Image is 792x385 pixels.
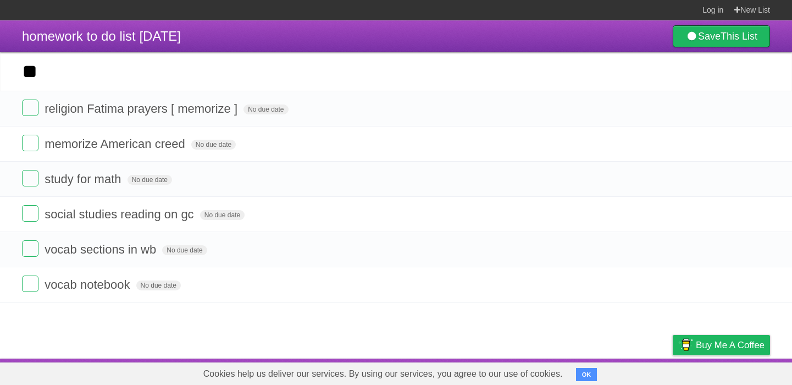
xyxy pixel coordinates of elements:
[22,100,38,116] label: Done
[128,175,172,185] span: No due date
[22,29,181,43] span: homework to do list [DATE]
[678,335,693,354] img: Buy me a coffee
[45,243,159,256] span: vocab sections in wb
[45,207,197,221] span: social studies reading on gc
[673,335,770,355] a: Buy me a coffee
[162,245,207,255] span: No due date
[45,278,132,291] span: vocab notebook
[22,205,38,222] label: Done
[527,361,550,382] a: About
[22,170,38,186] label: Done
[658,361,687,382] a: Privacy
[621,361,645,382] a: Terms
[192,363,574,385] span: Cookies help us deliver our services. By using our services, you agree to our use of cookies.
[673,25,770,47] a: SaveThis List
[45,137,188,151] span: memorize American creed
[721,31,757,42] b: This List
[45,172,124,186] span: study for math
[22,276,38,292] label: Done
[243,105,288,114] span: No due date
[191,140,236,150] span: No due date
[136,280,181,290] span: No due date
[45,102,240,116] span: religion Fatima prayers [ memorize ]
[701,361,770,382] a: Suggest a feature
[576,368,597,381] button: OK
[22,240,38,257] label: Done
[563,361,607,382] a: Developers
[200,210,245,220] span: No due date
[22,135,38,151] label: Done
[696,335,765,355] span: Buy me a coffee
